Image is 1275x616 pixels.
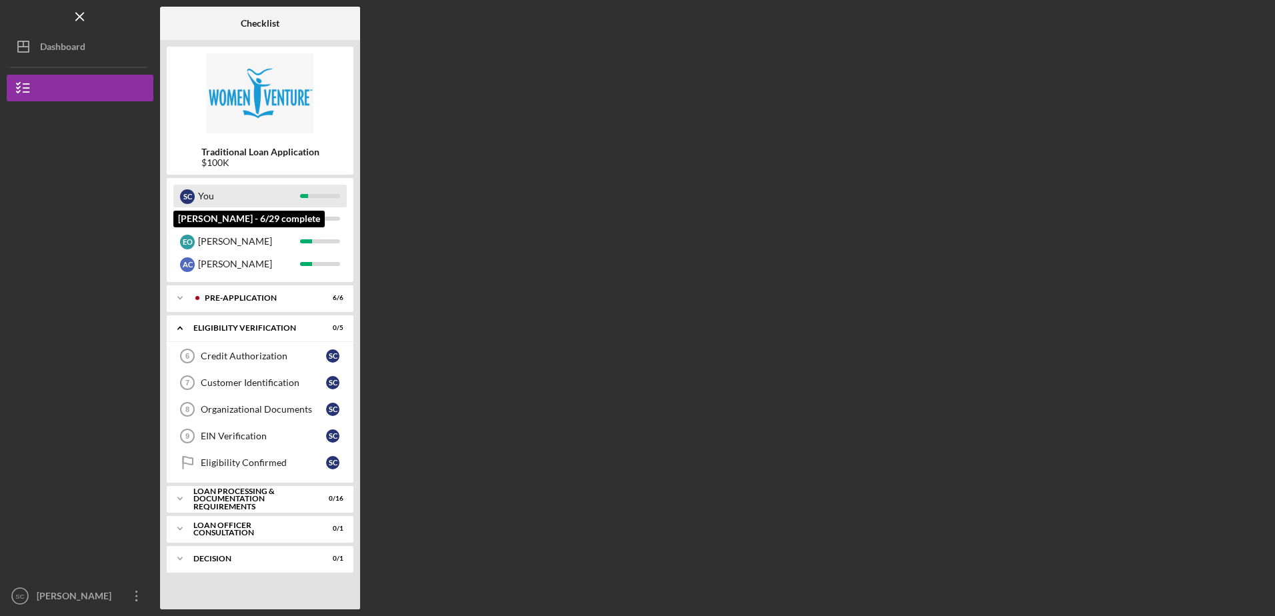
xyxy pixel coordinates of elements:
[319,495,343,503] div: 0 / 16
[319,555,343,563] div: 0 / 1
[180,257,195,272] div: A C
[205,294,310,302] div: Pre-Application
[198,185,300,207] div: You
[198,207,300,230] div: [PERSON_NAME]
[185,432,189,440] tspan: 9
[33,583,120,613] div: [PERSON_NAME]
[180,212,195,227] div: M O
[7,583,153,609] button: SC[PERSON_NAME]
[167,53,353,133] img: Product logo
[173,343,347,369] a: 6Credit AuthorizationSC
[193,521,310,537] div: Loan Officer Consultation
[173,369,347,396] a: 7Customer IdentificationSC
[193,487,310,511] div: Loan Processing & Documentation Requirements
[185,379,189,387] tspan: 7
[201,147,319,157] b: Traditional Loan Application
[173,423,347,449] a: 9EIN VerificationSC
[193,555,310,563] div: Decision
[198,253,300,275] div: [PERSON_NAME]
[198,230,300,253] div: [PERSON_NAME]
[319,324,343,332] div: 0 / 5
[326,456,339,469] div: S C
[193,324,310,332] div: Eligibility Verification
[326,403,339,416] div: S C
[201,157,319,168] div: $100K
[15,593,24,600] text: SC
[319,294,343,302] div: 6 / 6
[185,405,189,413] tspan: 8
[40,33,85,63] div: Dashboard
[173,396,347,423] a: 8Organizational DocumentsSC
[185,352,189,360] tspan: 6
[201,404,326,415] div: Organizational Documents
[241,18,279,29] b: Checklist
[201,377,326,388] div: Customer Identification
[7,33,153,60] button: Dashboard
[180,189,195,204] div: S C
[201,457,326,468] div: Eligibility Confirmed
[326,429,339,443] div: S C
[173,449,347,476] a: Eligibility ConfirmedSC
[180,235,195,249] div: E O
[319,525,343,533] div: 0 / 1
[326,349,339,363] div: S C
[201,431,326,441] div: EIN Verification
[326,376,339,389] div: S C
[201,351,326,361] div: Credit Authorization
